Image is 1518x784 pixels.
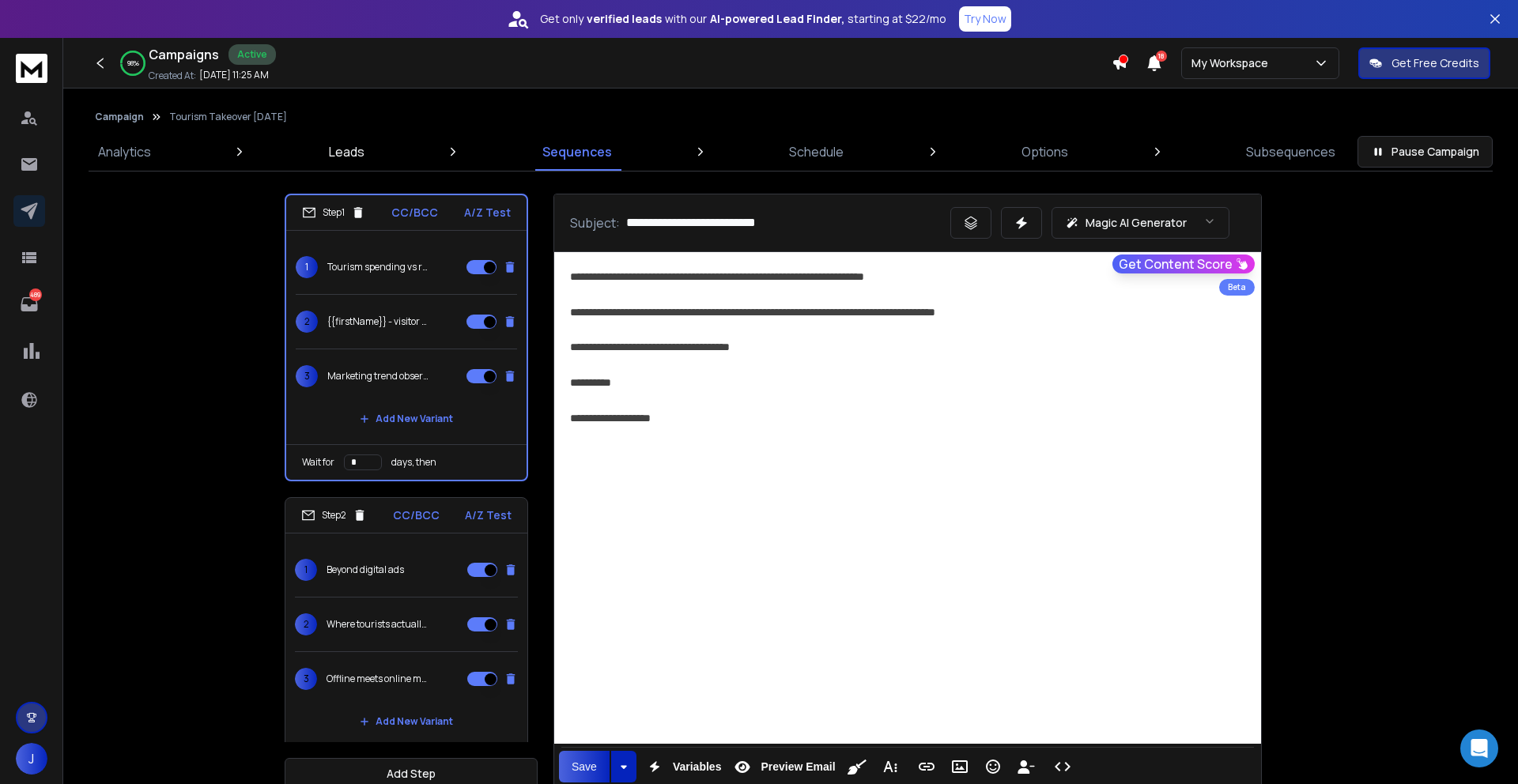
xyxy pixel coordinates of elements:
[391,205,438,220] p: CC/BCC
[1021,142,1068,161] p: Options
[465,507,512,523] p: A/Z Test
[296,365,318,387] span: 3
[228,44,276,65] div: Active
[301,508,367,522] div: Step 2
[296,311,318,333] span: 2
[347,403,466,435] button: Add New Variant
[912,751,942,782] button: Insert Link (⌘K)
[295,613,317,635] span: 2
[780,133,853,171] a: Schedule
[347,706,466,737] button: Add New Variant
[302,205,365,220] div: Step 1
[98,142,151,161] p: Analytics
[199,69,269,81] p: [DATE] 11:25 AM
[327,563,404,576] p: Beyond digital ads
[533,133,621,171] a: Sequences
[391,456,436,469] p: days, then
[295,668,317,690] span: 3
[1460,729,1498,767] div: Open Intercom Messenger
[757,760,838,774] span: Preview Email
[875,751,905,782] button: More Text
[16,743,47,775] button: J
[570,213,620,232] p: Subject:
[670,760,725,774] span: Variables
[13,288,45,320] a: 489
[964,11,1006,27] p: Try Now
[329,142,364,161] p: Leads
[327,370,429,383] p: Marketing trend observation
[169,111,287,123] p: Tourism Takeover [DATE]
[945,751,975,782] button: Insert Image (⌘P)
[587,11,662,27] strong: verified leads
[1012,133,1078,171] a: Options
[319,133,374,171] a: Leads
[789,142,844,161] p: Schedule
[542,142,612,161] p: Sequences
[640,751,725,782] button: Variables
[89,133,160,171] a: Analytics
[710,11,844,27] strong: AI-powered Lead Finder,
[29,288,42,301] p: 489
[296,256,318,278] span: 1
[1358,47,1490,79] button: Get Free Credits
[149,45,219,64] h1: Campaigns
[1358,136,1493,168] button: Pause Campaign
[1391,55,1479,71] p: Get Free Credits
[540,11,946,27] p: Get only with our starting at $22/mo
[1011,751,1041,782] button: Insert Unsubscribe Link
[327,261,429,273] p: Tourism spending vs results
[959,6,1011,32] button: Try Now
[393,507,440,523] p: CC/BCC
[1086,215,1187,231] p: Magic AI Generator
[149,70,196,82] p: Created At:
[1237,133,1345,171] a: Subsequences
[1219,279,1255,296] div: Beta
[95,111,144,123] button: Campaign
[302,456,334,469] p: Wait for
[1246,142,1335,161] p: Subsequences
[327,618,428,631] p: Where tourists actually spend time
[464,205,511,220] p: A/Z Test
[285,497,528,783] li: Step2CC/BCCA/Z Test1Beyond digital ads2Where tourists actually spend time3Offline meets online ma...
[1156,51,1167,62] span: 18
[127,58,139,68] p: 98 %
[1048,751,1078,782] button: Code View
[327,315,429,328] p: {{firstName}} - visitor campaign question
[1052,207,1229,239] button: Magic AI Generator
[559,751,610,782] button: Save
[842,751,872,782] button: Clean HTML
[327,673,428,685] p: Offline meets online marketing
[295,559,317,581] span: 1
[16,54,47,83] img: logo
[1112,254,1255,273] button: Get Content Score
[727,751,838,782] button: Preview Email
[1191,55,1274,71] p: My Workspace
[978,751,1008,782] button: Emoticons
[285,194,528,481] li: Step1CC/BCCA/Z Test1Tourism spending vs results2{{firstName}} - visitor campaign question3Marketi...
